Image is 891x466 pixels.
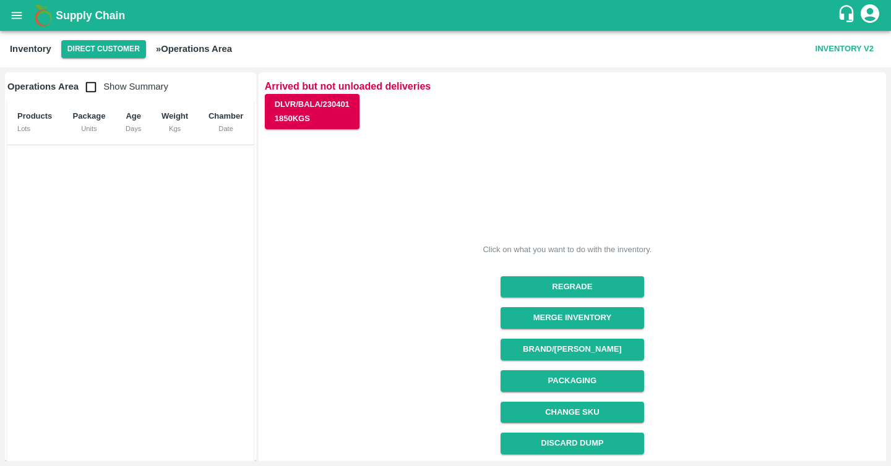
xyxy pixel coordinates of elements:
div: Lots [17,123,53,134]
b: Chamber [209,111,243,121]
p: Arrived but not unloaded deliveries [265,78,880,94]
div: customer-support [837,4,859,27]
div: Click on what you want to do with the inventory. [483,244,652,256]
button: Discard Dump [501,433,643,454]
div: Kgs [161,123,189,134]
button: Merge Inventory [501,307,643,329]
span: Show Summary [79,82,168,91]
b: Supply Chain [56,9,125,22]
b: Operations Area [7,82,79,91]
b: Products [17,111,52,121]
a: Supply Chain [56,7,837,24]
button: Brand/[PERSON_NAME] [501,339,643,360]
button: Regrade [501,276,643,298]
b: Inventory [10,44,51,54]
button: Packaging [501,370,643,392]
button: Select DC [61,40,146,58]
button: Change SKU [501,402,643,423]
div: account of current user [859,2,881,28]
div: Units [72,123,106,134]
img: logo [31,3,56,28]
button: Inventory V2 [811,38,879,60]
b: Age [126,111,141,121]
b: » Operations Area [156,44,232,54]
div: Days [126,123,142,134]
button: open drawer [2,1,31,30]
button: DLVR/BALA/2304011850Kgs [265,94,359,130]
b: Package [73,111,106,121]
div: Date [208,123,243,134]
b: Weight [161,111,188,121]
